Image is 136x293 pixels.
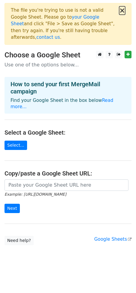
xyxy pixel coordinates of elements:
input: Next [5,204,20,213]
h4: Select a Google Sheet: [5,129,131,136]
a: Read more... [11,98,113,109]
a: Google Sheets [94,237,131,242]
a: your Google Sheet [11,14,99,27]
a: Need help? [5,236,34,245]
input: Paste your Google Sheet URL here [5,179,128,191]
h3: Choose a Google Sheet [5,51,131,60]
a: contact us [36,35,60,40]
div: The file you're trying to use is not a valid Google Sheet. Please go to and click "File > Save as... [11,7,119,41]
p: Find your Google Sheet in the box below [11,97,125,110]
h4: How to send your first MergeMail campaign [11,81,125,95]
button: × [119,7,125,14]
h4: Copy/paste a Google Sheet URL: [5,170,131,177]
a: Select... [5,141,27,150]
small: Example: [URL][DOMAIN_NAME] [5,192,66,197]
p: Use one of the options below... [5,62,131,68]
